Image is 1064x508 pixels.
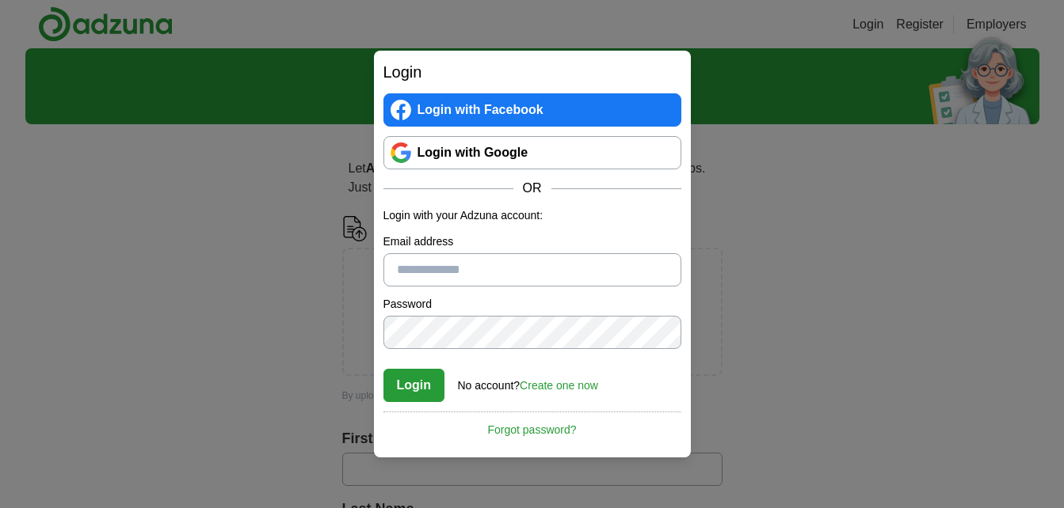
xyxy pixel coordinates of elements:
[383,136,681,169] a: Login with Google
[513,179,551,198] span: OR
[383,369,445,402] button: Login
[520,379,598,392] a: Create one now
[383,233,681,250] label: Email address
[383,207,681,224] p: Login with your Adzuna account:
[458,368,598,394] div: No account?
[383,93,681,127] a: Login with Facebook
[383,411,681,438] a: Forgot password?
[383,296,681,313] label: Password
[383,60,681,84] h2: Login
